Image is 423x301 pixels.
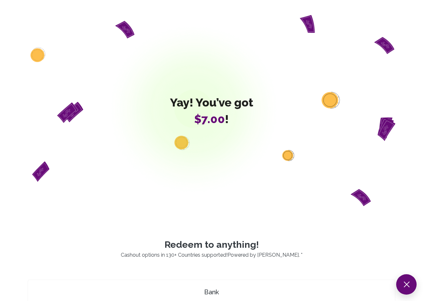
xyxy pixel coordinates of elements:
p: Redeem to anything! [20,239,403,250]
span: Yay! You’ve got [170,96,253,109]
a: Powered by [PERSON_NAME] [227,252,299,258]
span: ! [170,113,253,125]
h4: Bank [31,288,392,297]
p: Cashout options in 130+ Countries supported! . * [20,251,403,259]
span: $7.00 [194,112,225,126]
